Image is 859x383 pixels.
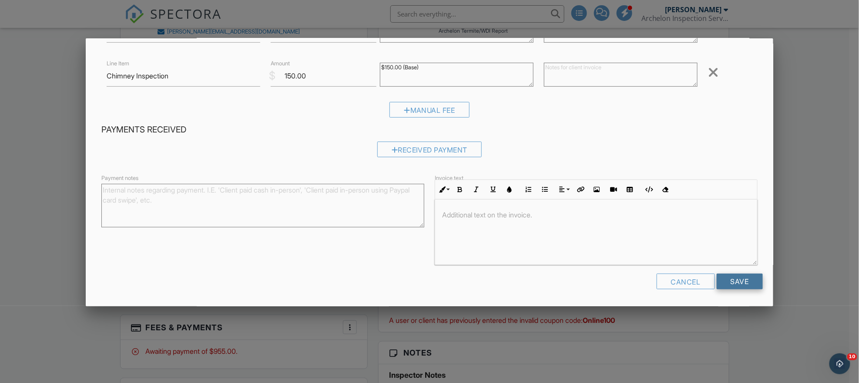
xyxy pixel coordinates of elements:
button: Inline Style [435,181,452,198]
button: Align [555,181,572,198]
div: Received Payment [377,142,482,157]
label: Payment notes [101,174,138,182]
iframe: Intercom live chat [829,353,850,374]
button: Insert Image (Ctrl+P) [588,181,605,198]
button: Insert Table [621,181,638,198]
button: Code View [640,181,657,198]
button: Colors [501,181,518,198]
button: Underline (Ctrl+U) [485,181,501,198]
div: $ [269,68,275,83]
div: Cancel [657,274,715,289]
textarea: $150.00 (Base) [380,63,534,87]
a: Manual Fee [389,108,470,117]
button: Insert Link (Ctrl+K) [572,181,588,198]
button: Clear Formatting [657,181,673,198]
label: Line Item [107,60,129,68]
a: Received Payment [377,148,482,156]
span: 10 [847,353,857,360]
input: Save [717,274,763,289]
label: Invoice text [435,174,463,182]
button: Ordered List [520,181,537,198]
button: Insert Video [605,181,621,198]
button: Unordered List [537,181,553,198]
label: Amount [271,60,290,68]
div: Manual Fee [389,102,470,118]
h4: Payments Received [101,124,757,136]
button: Italic (Ctrl+I) [468,181,485,198]
button: Bold (Ctrl+B) [452,181,468,198]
